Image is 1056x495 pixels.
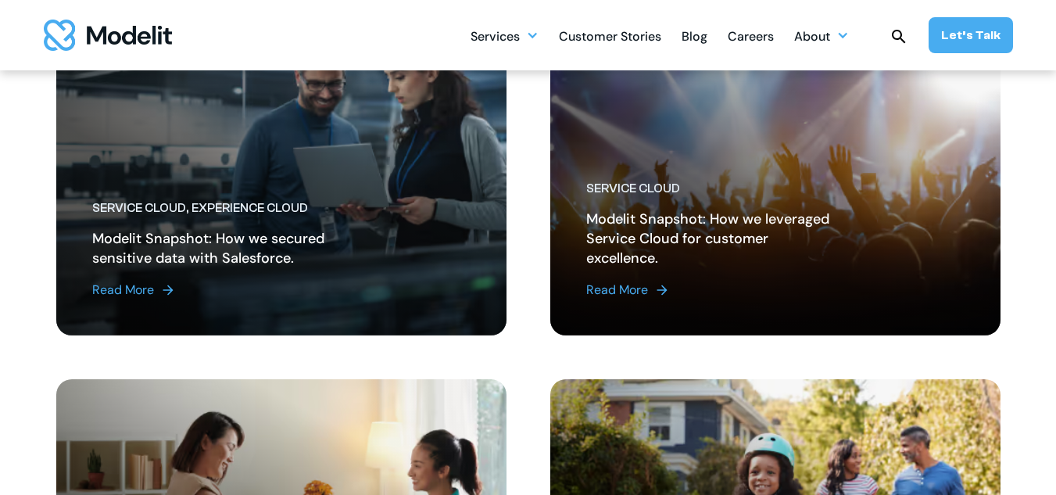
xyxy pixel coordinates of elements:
div: Service Cloud [586,181,837,197]
div: Let’s Talk [941,27,1001,44]
div: Read More [92,281,154,300]
div: Service Cloud, Experience Cloud [92,200,343,217]
a: Read More [586,281,837,300]
div: About [794,20,849,51]
div: Read More [586,281,648,300]
a: Read More [92,281,343,300]
div: Services [471,20,539,51]
h2: Modelit Snapshot: How we leveraged Service Cloud for customer excellence. [586,210,837,268]
div: About [794,23,830,53]
div: Careers [728,23,774,53]
div: Services [471,23,520,53]
h2: Modelit Snapshot: How we secured sensitive data with Salesforce. [92,229,343,268]
img: arrow [160,282,176,298]
a: Blog [682,20,707,51]
a: Careers [728,20,774,51]
a: home [44,20,172,51]
a: Let’s Talk [929,17,1013,53]
a: Customer Stories [559,20,661,51]
div: Blog [682,23,707,53]
div: Customer Stories [559,23,661,53]
img: modelit logo [44,20,172,51]
img: arrow [654,282,670,298]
